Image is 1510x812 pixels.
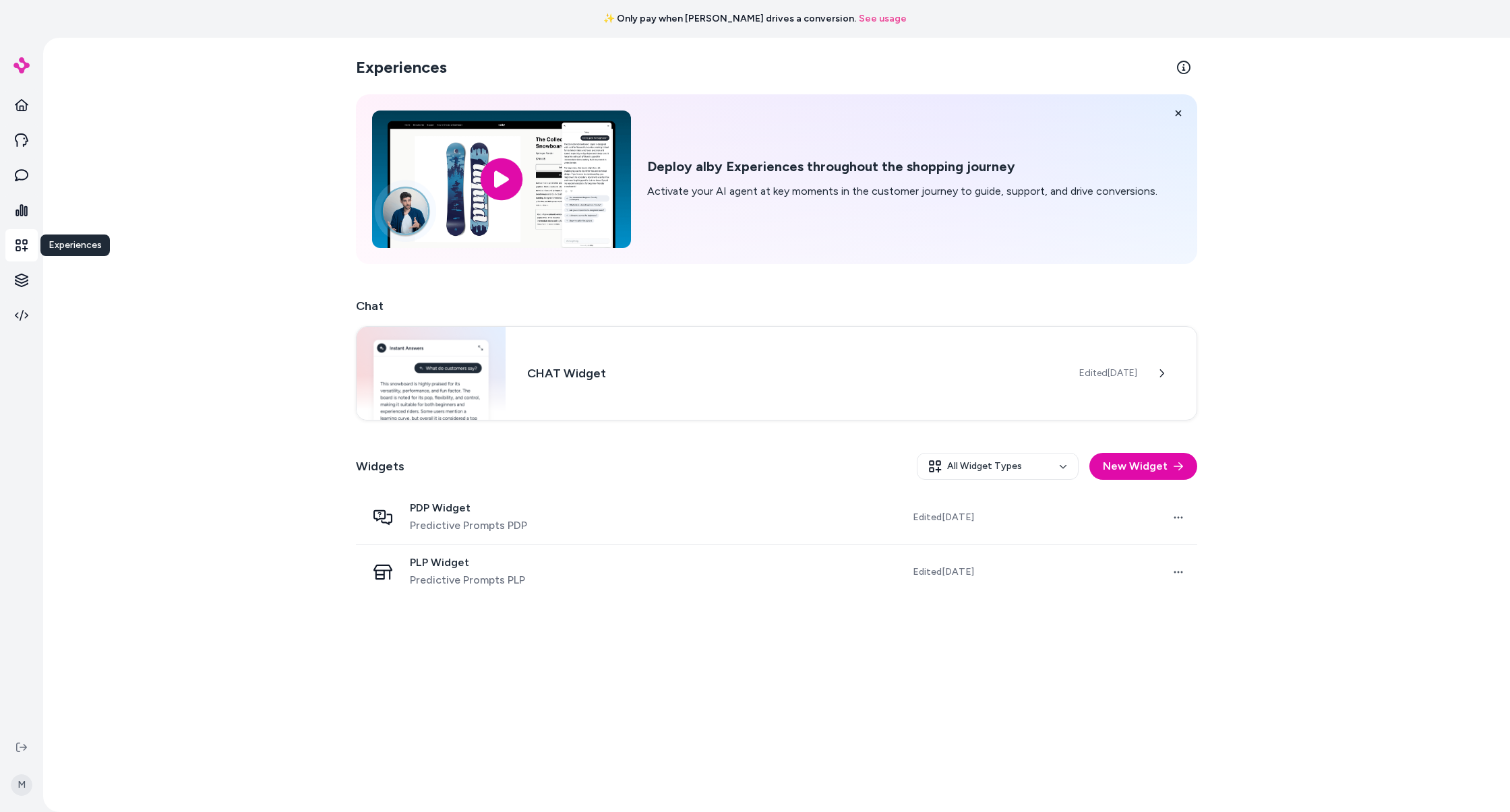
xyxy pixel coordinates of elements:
button: M [8,763,35,807]
span: PDP Widget [410,501,527,515]
a: See usage [859,12,907,26]
span: ✨ Only pay when [PERSON_NAME] drives a conversion. [603,12,856,26]
h2: Experiences [356,57,447,78]
span: PLP Widget [410,556,525,569]
span: M [11,774,32,796]
div: Experiences [40,235,110,256]
button: All Widget Types [917,453,1079,480]
a: Chat widgetCHAT WidgetEdited[DATE] [356,326,1197,420]
h3: CHAT Widget [527,364,1058,383]
img: Chat widget [357,327,506,420]
span: Edited [DATE] [913,511,974,524]
h2: Chat [356,296,1197,315]
span: Edited [DATE] [913,565,974,579]
h2: Widgets [356,457,404,476]
button: New Widget [1089,453,1197,480]
p: Activate your AI agent at key moments in the customer journey to guide, support, and drive conver... [647,183,1157,199]
span: Predictive Prompts PDP [410,518,527,534]
img: alby Logo [13,57,30,73]
span: Edited [DATE] [1079,367,1137,380]
h2: Deploy alby Experiences throughout the shopping journey [647,158,1157,175]
span: Predictive Prompts PLP [410,572,525,588]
